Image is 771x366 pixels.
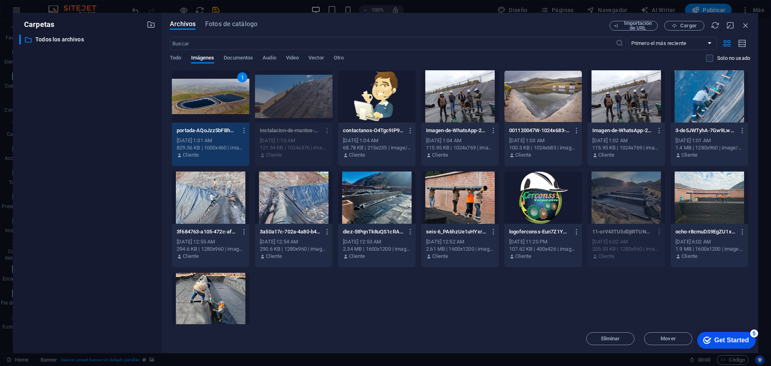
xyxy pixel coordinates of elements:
span: Imágenes [191,53,214,64]
div: [DATE] 1:10 AM [260,137,328,144]
p: Cliente [681,151,698,159]
p: Cliente [432,151,448,159]
p: 3-de5JWTyhA-7Gw9Lw9u6pGg.png [675,127,736,134]
div: [DATE] 12:52 AM [426,238,494,245]
div: [DATE] 1:04 AM [426,137,494,144]
div: 107.62 KB | 400x426 | image/png [509,245,577,253]
i: Cerrar [741,21,750,30]
div: 1.9 MB | 1600x1200 | image/png [675,245,743,253]
p: Cliente [183,151,199,159]
p: Cliente [681,253,698,260]
p: Imagen-de-WhatsApp-2024-06-28-a-las-10.30.15_8c0251dd-1024x769-qD9CqmIQryAHDnpbC6g3dA.jpg [426,127,486,134]
div: Este archivo ya ha sido seleccionado o no es soportado por este elemento [587,172,665,224]
p: Cliente [598,253,614,260]
p: 3f684763-a105-472c-afe2-5a8a3ee15f2f-qqhQEye8FZJykybHPj8niw.jpeg [177,228,237,235]
span: Documentos [224,53,253,64]
span: Fotos de catálogo [205,19,257,29]
p: Cliente [432,253,448,260]
div: 1.4 MB | 1280x960 | image/png [675,144,743,151]
p: logoferconss-Eun7Z1YXxWCr3pRWaV_Nbw.png [509,228,569,235]
p: 3a50a17c-702a-4a80-b41f-e0fc689d8835-QlRiyib1qzEHKvhzaCU3bQ.jpeg [260,228,320,235]
div: [DATE] 12:54 AM [260,238,328,245]
p: Cliente [349,253,365,260]
span: Vector [308,53,324,64]
p: Cliente [349,151,365,159]
p: diez-5tPqnTk8uQS1cRADM8e7tQ.png [343,228,403,235]
div: Este archivo ya ha sido seleccionado o no es soportado por este elemento [255,70,332,123]
span: Audio [263,53,276,64]
div: [DATE] 12:55 AM [177,238,245,245]
div: 829.56 KB | 1000x460 | image/png [177,144,245,151]
p: Instalacion-de-mantos-de-control-de-erosion-1536x864-1-1024x576-1-TMGxWv_81fbu9XPriVexGg.jpg [260,127,320,134]
div: Get Started [24,9,58,16]
div: 121.94 KB | 1024x576 | image/jpeg [260,144,328,151]
div: [DATE] 6:02 AM [675,238,743,245]
div: Get Started 5 items remaining, 0% complete [6,4,65,21]
div: 294.6 KB | 1280x960 | image/jpeg [177,245,245,253]
p: Todos los archivos [35,35,141,44]
div: 68.78 KB | 215x235 | image/png [343,144,411,151]
p: 001120047W-1024x683-qpbl64ASQFdNNRSNS5-lGw.jpg [509,127,569,134]
p: Cliente [183,253,199,260]
span: Importación de URL [622,21,654,31]
div: 205.53 KB | 1280x960 | image/jpeg [592,245,660,253]
div: 290.6 KB | 1280x960 | image/jpeg [260,245,328,253]
p: Cliente [266,151,282,159]
p: Cliente [598,151,614,159]
p: contactanos-O4Tgc9IP9_VK8rGEYJvQ6w.png [343,127,403,134]
span: Otro [334,53,344,64]
div: [DATE] 11:20 PM [509,238,577,245]
div: 100.3 KB | 1024x683 | image/jpeg [509,144,577,151]
div: [DATE] 1:31 AM [177,137,245,144]
div: [DATE] 12:53 AM [343,238,411,245]
input: Buscar [170,37,615,50]
div: 1 [237,72,247,82]
div: 2.34 MB | 1600x1200 | image/png [343,245,411,253]
p: Cliente [515,253,531,260]
button: Cargar [664,21,704,31]
span: Video [286,53,299,64]
button: Importación de URL [610,21,658,31]
p: Solo muestra los archivos que no están usándose en el sitio web. Los archivos añadidos durante es... [717,55,750,62]
div: 5 [59,2,67,10]
div: 115.95 KB | 1024x769 | image/jpeg [426,144,494,151]
span: Eliminar [601,336,620,341]
i: Minimizar [726,21,735,30]
p: Imagen-de-WhatsApp-2024-06-28-a-las-10.30.15_8c0251dd-1024x769-S0D54DTicgWVBUkQxzyWpw.jpg [592,127,653,134]
p: portada-AQoJzz5bFBhNCcTDxjlcWw.png [177,127,237,134]
button: Mover [644,332,692,345]
p: ocho-r8cmuDS9EgZU1xBMdaNFpg.png [675,228,736,235]
span: Archivos [170,19,196,29]
div: [DATE] 1:03 AM [509,137,577,144]
div: [DATE] 6:02 AM [592,238,660,245]
button: Eliminar [586,332,634,345]
div: [DATE] 1:02 AM [592,137,660,144]
p: 11-orV43TU5dDjiRTUNCpxC5w.jpg [592,228,653,235]
div: 115.95 KB | 1024x769 | image/jpeg [592,144,660,151]
p: Cliente [515,151,531,159]
i: Crear carpeta [147,20,155,29]
div: [DATE] 1:04 AM [343,137,411,144]
div: ​ [19,35,21,45]
i: Volver a cargar [711,21,720,30]
p: seis-6_PA6hzUe1uHYxrArEcE1A.png [426,228,486,235]
span: Mover [661,336,675,341]
p: Cliente [266,253,282,260]
span: Cargar [680,23,697,28]
div: [DATE] 1:01 AM [675,137,743,144]
div: 2.61 MB | 1600x1200 | image/png [426,245,494,253]
span: Todo [170,53,181,64]
p: Carpetas [19,19,54,30]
